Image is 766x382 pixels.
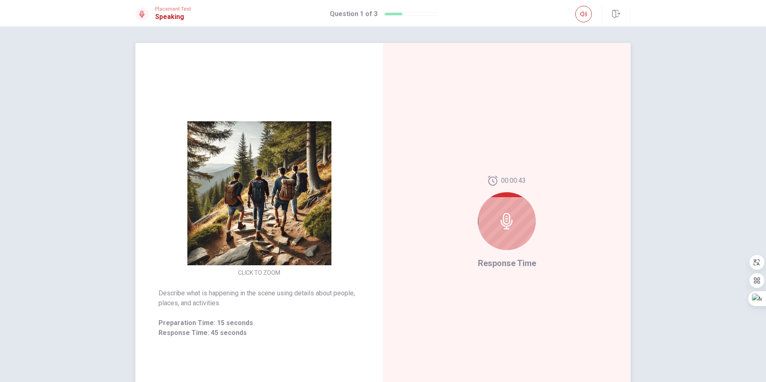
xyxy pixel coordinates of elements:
[180,121,338,265] img: [object Object]
[501,176,526,186] span: 00:00:43
[158,288,360,308] span: Describe what is happening in the scene using details about people, places, and activities.
[158,318,360,328] span: Preparation Time: 15 seconds
[235,267,284,278] button: CLICK TO ZOOM
[158,328,360,338] span: Response Time: 45 seconds
[155,6,191,12] span: Placement Test
[330,9,378,19] h1: Question 1 of 3
[478,258,536,268] span: Response Time
[155,12,191,22] h1: Speaking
